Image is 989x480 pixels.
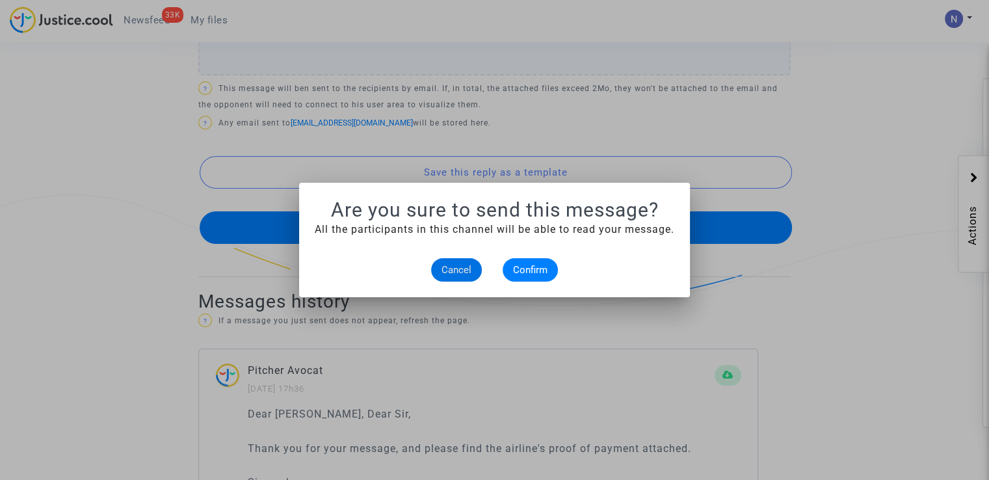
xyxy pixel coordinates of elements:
span: Confirm [513,264,547,276]
button: Cancel [431,258,482,282]
h1: Are you sure to send this message? [315,198,674,222]
span: All the participants in this channel will be able to read your message. [315,223,674,235]
button: Confirm [503,258,558,282]
span: Cancel [442,264,471,276]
